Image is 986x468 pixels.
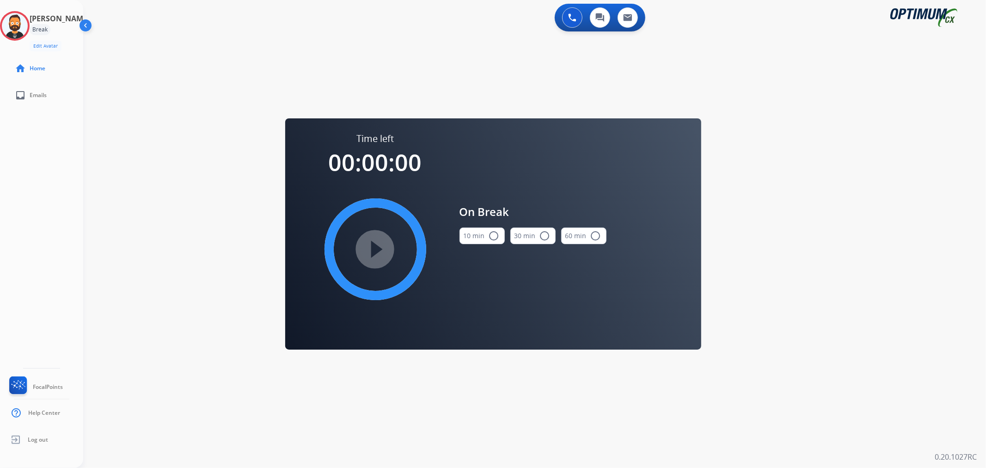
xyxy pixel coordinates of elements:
img: avatar [2,13,28,39]
span: 00:00:00 [329,147,422,178]
mat-icon: radio_button_unchecked [590,230,601,241]
mat-icon: radio_button_unchecked [539,230,551,241]
button: Edit Avatar [30,41,61,51]
a: FocalPoints [7,376,63,398]
button: 60 min [561,228,606,244]
mat-icon: inbox [15,90,26,101]
span: On Break [459,203,606,220]
span: Help Center [28,409,60,417]
span: Emails [30,92,47,99]
span: Log out [28,436,48,443]
button: 30 min [510,228,556,244]
button: 10 min [459,228,505,244]
h3: [PERSON_NAME] [30,13,90,24]
span: Time left [356,132,394,145]
span: Home [30,65,45,72]
span: FocalPoints [33,383,63,391]
mat-icon: home [15,63,26,74]
p: 0.20.1027RC [935,451,977,462]
mat-icon: radio_button_unchecked [489,230,500,241]
div: Break [30,24,50,35]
